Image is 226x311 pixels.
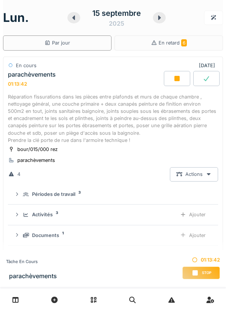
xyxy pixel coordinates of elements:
[11,208,215,222] summary: Activités3Ajouter
[202,270,211,276] span: Stop
[92,8,141,19] div: 15 septembre
[11,228,215,242] summary: Documents1Ajouter
[9,273,57,280] h3: parachèvements
[3,11,29,25] h1: lun.
[199,62,218,69] div: [DATE]
[11,188,215,202] summary: Périodes de travail3
[17,157,55,164] div: parachèvements
[8,81,27,87] div: 01:13:42
[174,228,212,242] div: Ajouter
[182,256,220,263] div: 01:13:42
[17,171,20,178] div: 4
[32,232,59,239] div: Documents
[109,19,124,28] div: 2025
[181,39,187,46] span: 6
[170,167,218,181] div: Actions
[32,211,53,218] div: Activités
[32,191,75,198] div: Périodes de travail
[8,71,56,78] div: parachèvements
[6,259,57,265] div: Tâche en cours
[44,39,70,46] div: Par jour
[174,208,212,222] div: Ajouter
[8,93,218,144] div: Réparation fissurations dans les pièces entre plafonds et murs de chaque chambre , nettoyage géné...
[16,62,37,69] div: En cours
[159,40,187,46] span: En retard
[17,146,58,153] div: bour/015/000 rez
